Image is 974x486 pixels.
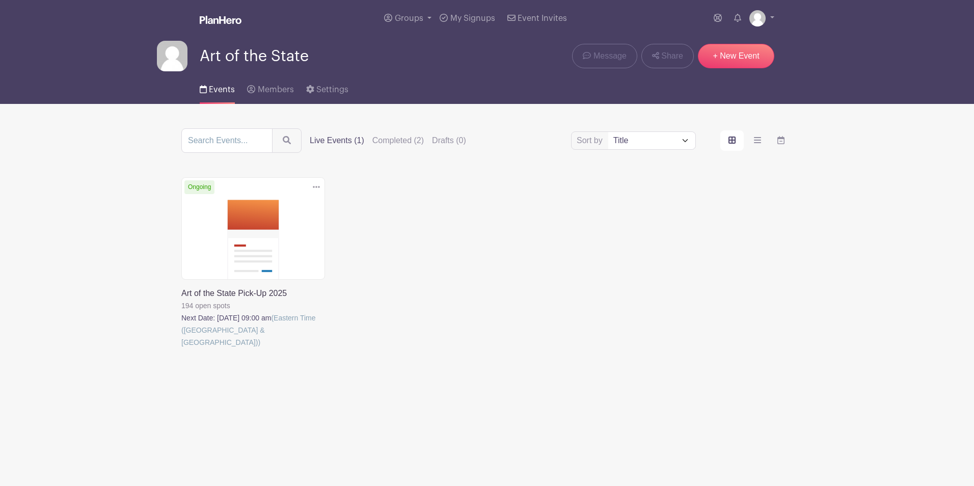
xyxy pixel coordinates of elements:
img: default-ce2991bfa6775e67f084385cd625a349d9dcbb7a52a09fb2fda1e96e2d18dcdb.png [749,10,766,26]
span: Message [593,50,627,62]
label: Live Events (1) [310,134,364,147]
a: + New Event [698,44,774,68]
span: Art of the State [200,48,309,65]
label: Completed (2) [372,134,424,147]
span: Settings [316,86,348,94]
div: filters [310,134,474,147]
a: Events [200,71,235,104]
img: default-ce2991bfa6775e67f084385cd625a349d9dcbb7a52a09fb2fda1e96e2d18dcdb.png [157,41,187,71]
span: Share [661,50,683,62]
label: Drafts (0) [432,134,466,147]
span: Events [209,86,235,94]
span: Event Invites [518,14,567,22]
label: Sort by [577,134,606,147]
img: logo_white-6c42ec7e38ccf1d336a20a19083b03d10ae64f83f12c07503d8b9e83406b4c7d.svg [200,16,241,24]
a: Members [247,71,293,104]
span: My Signups [450,14,495,22]
input: Search Events... [181,128,273,153]
a: Share [641,44,694,68]
span: Groups [395,14,423,22]
a: Message [572,44,637,68]
span: Members [258,86,294,94]
a: Settings [306,71,348,104]
div: order and view [720,130,793,151]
